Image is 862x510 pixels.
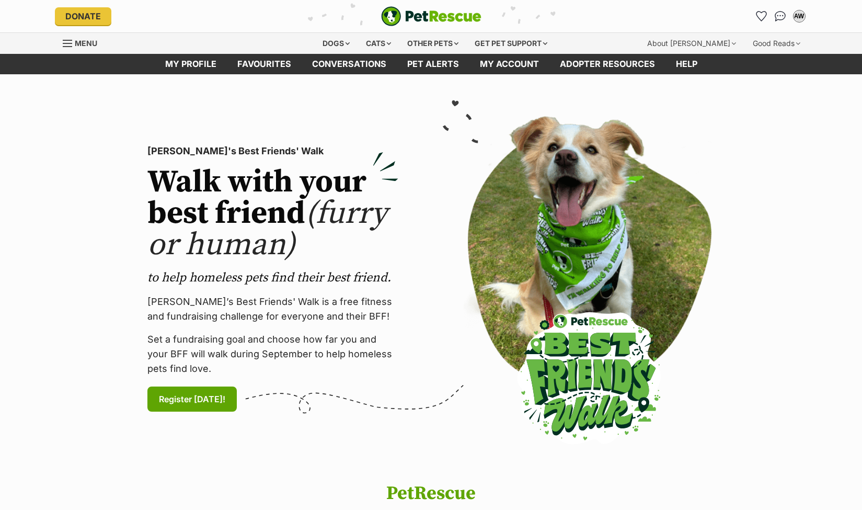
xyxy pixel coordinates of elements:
[147,294,398,324] p: [PERSON_NAME]’s Best Friends' Walk is a free fitness and fundraising challenge for everyone and t...
[227,54,302,74] a: Favourites
[469,54,549,74] a: My account
[745,33,808,54] div: Good Reads
[665,54,708,74] a: Help
[753,8,808,25] ul: Account quick links
[147,167,398,261] h2: Walk with your best friend
[147,144,398,158] p: [PERSON_NAME]'s Best Friends' Walk
[753,8,770,25] a: Favourites
[467,33,555,54] div: Get pet support
[147,194,387,265] span: (furry or human)
[775,11,786,21] img: chat-41dd97257d64d25036548639549fe6c8038ab92f7586957e7f3b1b290dea8141.svg
[270,483,592,504] h1: PetRescue
[147,269,398,286] p: to help homeless pets find their best friend.
[302,54,397,74] a: conversations
[147,387,237,412] a: Register [DATE]!
[400,33,466,54] div: Other pets
[159,393,225,405] span: Register [DATE]!
[75,39,97,48] span: Menu
[55,7,111,25] a: Donate
[381,6,481,26] a: PetRescue
[155,54,227,74] a: My profile
[359,33,398,54] div: Cats
[381,6,481,26] img: logo-e224e6f780fb5917bec1dbf3a21bbac754714ae5b6737aabdf751b685950b380.svg
[791,8,808,25] button: My account
[397,54,469,74] a: Pet alerts
[772,8,789,25] a: Conversations
[549,54,665,74] a: Adopter resources
[640,33,743,54] div: About [PERSON_NAME]
[147,332,398,376] p: Set a fundraising goal and choose how far you and your BFF will walk during September to help hom...
[63,33,105,52] a: Menu
[794,11,804,21] div: AW
[315,33,357,54] div: Dogs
